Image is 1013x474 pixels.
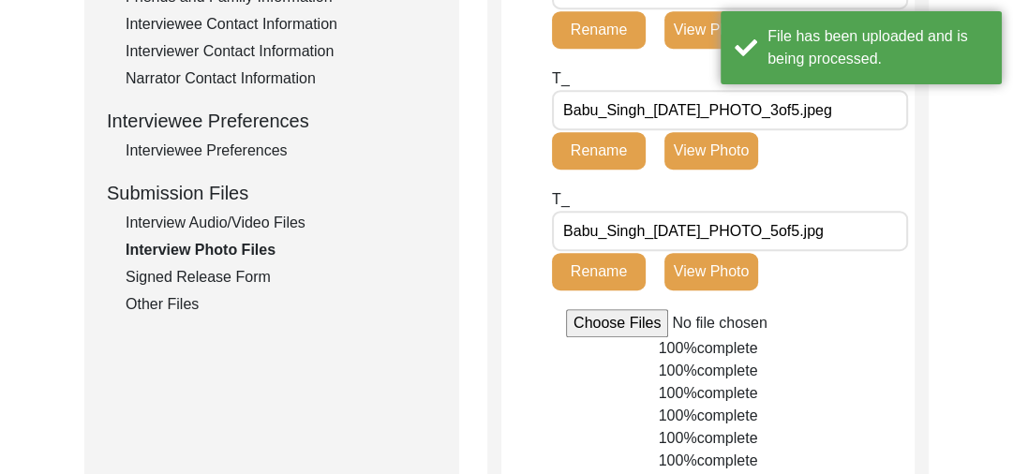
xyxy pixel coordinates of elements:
[697,363,758,378] span: complete
[659,407,697,423] span: 100%
[126,266,437,289] div: Signed Release Form
[126,13,437,36] div: Interviewee Contact Information
[126,212,437,234] div: Interview Audio/Video Files
[697,430,758,446] span: complete
[659,340,697,356] span: 100%
[659,363,697,378] span: 100%
[126,293,437,316] div: Other Files
[659,430,697,446] span: 100%
[697,407,758,423] span: complete
[552,191,570,207] span: T_
[126,40,437,63] div: Interviewer Contact Information
[552,253,646,290] button: Rename
[767,25,988,70] div: File has been uploaded and is being processed.
[664,11,758,49] button: View Photo
[697,340,758,356] span: complete
[126,140,437,162] div: Interviewee Preferences
[107,179,437,207] div: Submission Files
[552,70,570,86] span: T_
[664,132,758,170] button: View Photo
[552,132,646,170] button: Rename
[697,452,758,468] span: complete
[664,253,758,290] button: View Photo
[126,239,437,261] div: Interview Photo Files
[552,11,646,49] button: Rename
[659,452,697,468] span: 100%
[659,385,697,401] span: 100%
[697,385,758,401] span: complete
[107,107,437,135] div: Interviewee Preferences
[126,67,437,90] div: Narrator Contact Information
